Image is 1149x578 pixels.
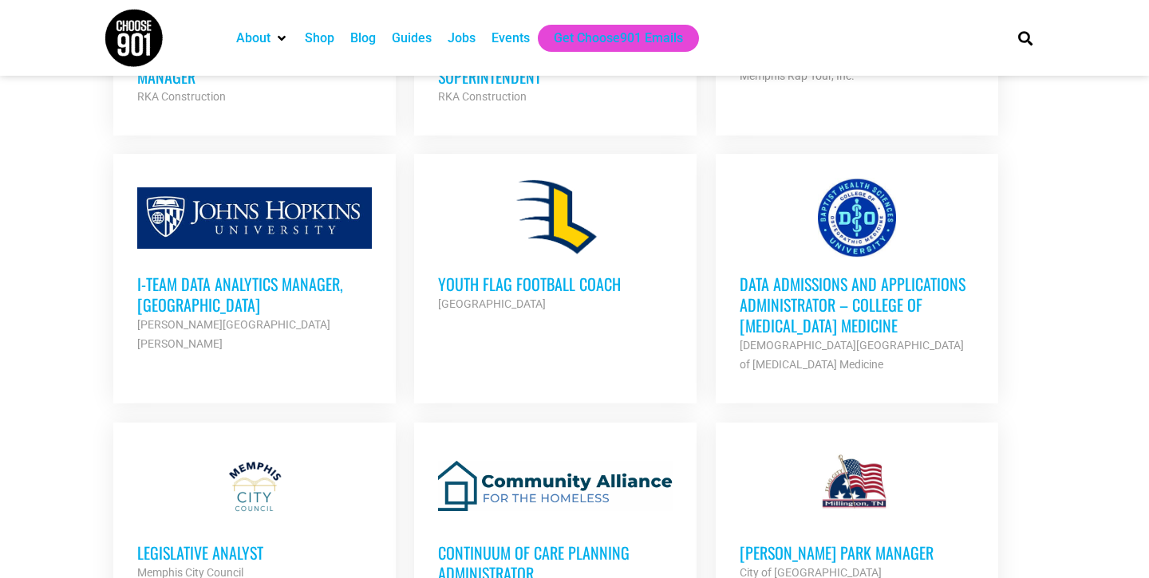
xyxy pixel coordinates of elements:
a: Guides [392,29,432,48]
strong: RKA Construction [137,90,226,103]
h3: Legislative Analyst [137,542,372,563]
a: About [236,29,270,48]
div: About [228,25,297,52]
a: Data Admissions and Applications Administrator – College of [MEDICAL_DATA] Medicine [DEMOGRAPHIC_... [716,154,998,398]
strong: [PERSON_NAME][GEOGRAPHIC_DATA][PERSON_NAME] [137,318,330,350]
strong: [GEOGRAPHIC_DATA] [438,297,546,310]
a: Get Choose901 Emails [554,29,683,48]
a: Shop [305,29,334,48]
div: Search [1013,25,1039,51]
a: Blog [350,29,376,48]
h3: i-team Data Analytics Manager, [GEOGRAPHIC_DATA] [137,273,372,315]
nav: Main nav [228,25,991,52]
strong: [DEMOGRAPHIC_DATA][GEOGRAPHIC_DATA] of [MEDICAL_DATA] Medicine [740,339,964,371]
h3: Youth Flag Football Coach [438,273,673,294]
a: Youth Flag Football Coach [GEOGRAPHIC_DATA] [414,154,697,337]
strong: RKA Construction [438,90,527,103]
a: i-team Data Analytics Manager, [GEOGRAPHIC_DATA] [PERSON_NAME][GEOGRAPHIC_DATA][PERSON_NAME] [113,154,396,377]
h3: [PERSON_NAME] PARK MANAGER [740,542,974,563]
strong: Memphis Rap Tour, Inc. [740,69,855,82]
h3: Data Admissions and Applications Administrator – College of [MEDICAL_DATA] Medicine [740,273,974,336]
a: Jobs [448,29,476,48]
a: Events [492,29,530,48]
